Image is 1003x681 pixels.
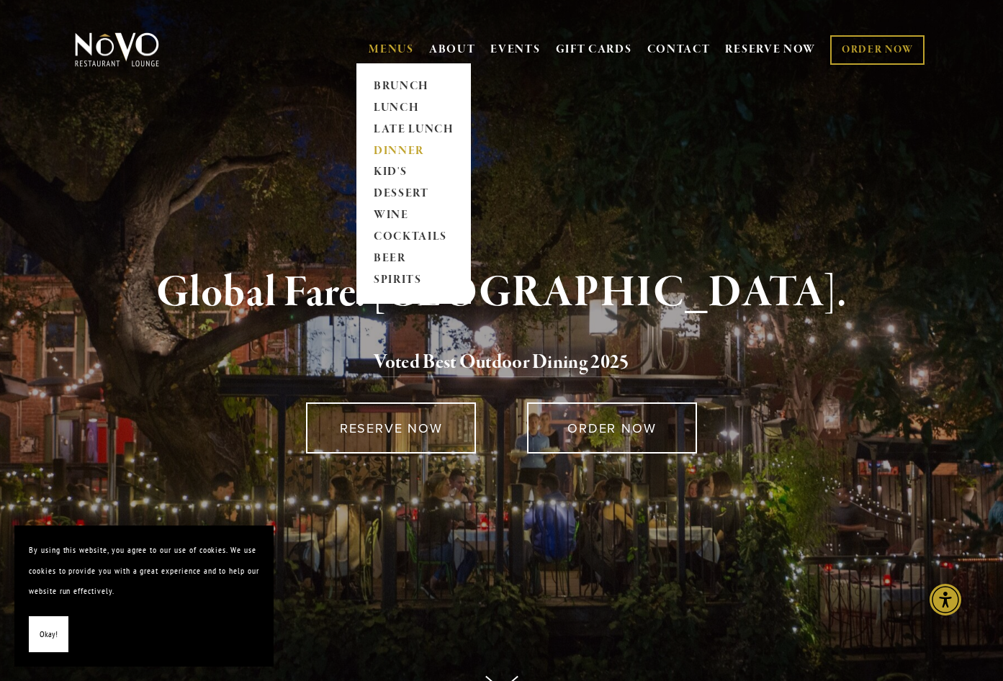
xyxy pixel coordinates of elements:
strong: Global Fare. [GEOGRAPHIC_DATA]. [156,266,847,320]
section: Cookie banner [14,526,274,667]
a: GIFT CARDS [556,36,632,63]
a: BRUNCH [369,76,459,97]
a: SPIRITS [369,270,459,292]
a: Voted Best Outdoor Dining 202 [374,350,619,377]
a: COCKTAILS [369,227,459,248]
a: KID'S [369,162,459,184]
a: ORDER NOW [527,402,697,454]
h2: 5 [98,348,905,378]
a: LATE LUNCH [369,119,459,140]
button: Okay! [29,616,68,653]
a: DINNER [369,140,459,162]
a: ABOUT [429,42,476,57]
div: Accessibility Menu [930,584,961,615]
a: RESERVE NOW [725,36,816,63]
a: BEER [369,248,459,270]
a: ORDER NOW [830,35,925,65]
a: CONTACT [647,36,711,63]
p: By using this website, you agree to our use of cookies. We use cookies to provide you with a grea... [29,540,259,602]
a: MENUS [369,42,414,57]
a: DESSERT [369,184,459,205]
a: WINE [369,205,459,227]
a: EVENTS [490,42,540,57]
a: RESERVE NOW [306,402,476,454]
span: Okay! [40,624,58,645]
a: LUNCH [369,97,459,119]
img: Novo Restaurant &amp; Lounge [72,32,162,68]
